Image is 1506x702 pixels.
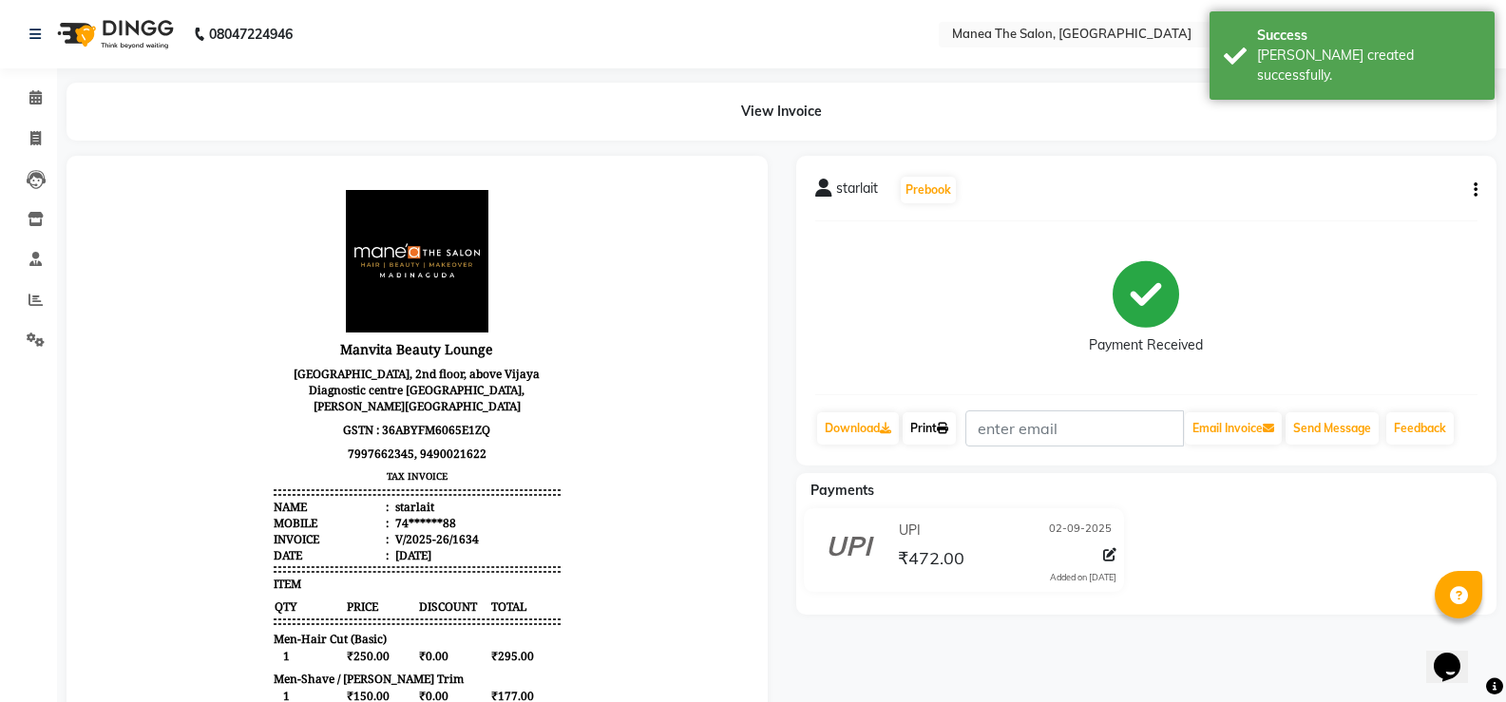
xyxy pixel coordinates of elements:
[220,554,238,571] span: 9%
[260,15,403,158] img: file_1704391962586.jpeg
[901,177,956,203] button: Prebook
[188,291,475,312] h3: TAX INVOICE
[188,554,242,571] div: ( )
[333,423,403,441] span: DISCOUNT
[405,572,475,588] div: ₹36.00
[220,571,238,588] span: 9%
[67,83,1496,141] div: View Invoice
[836,179,878,205] span: starlait
[188,324,303,340] div: Name
[188,538,246,554] div: SUBTOTAL
[188,572,217,588] span: CGST
[188,401,216,417] span: ITEM
[965,410,1184,446] input: enter email
[306,372,346,389] div: [DATE]
[333,472,403,490] span: ₹0.00
[260,423,331,441] span: PRICE
[188,620,207,636] span: UPI
[300,340,303,356] span: :
[300,324,303,340] span: :
[1185,412,1282,445] button: Email Invoice
[405,423,475,441] span: TOTAL
[405,620,475,636] div: ₹472.00
[188,653,475,685] p: Subscribe to our WhatsApp Channel and get our latest offers. [URL][DOMAIN_NAME]
[1257,46,1480,85] div: Bill created successfully.
[188,512,258,530] span: 1
[899,521,921,541] span: UPI
[1257,26,1480,46] div: Success
[1386,412,1454,445] a: Feedback
[188,423,258,441] span: QTY
[188,161,475,187] h3: Manvita Beauty Lounge
[188,267,475,291] p: 7997662345, 9490021622
[306,356,393,372] div: V/2025-26/1634
[188,571,242,588] div: ( )
[333,512,403,530] span: ₹0.00
[188,496,378,512] span: Men-Shave / [PERSON_NAME] Trim
[405,555,475,571] div: ₹36.00
[188,356,303,372] div: Invoice
[260,512,331,530] span: ₹150.00
[306,324,349,340] div: starlait
[1286,412,1379,445] button: Send Message
[188,588,267,604] div: GRAND TOTAL
[903,412,956,445] a: Print
[810,482,874,499] span: Payments
[817,412,899,445] a: Download
[48,8,179,61] img: logo
[188,472,258,490] span: 1
[405,538,475,554] div: ₹400.00
[1089,335,1203,355] div: Payment Received
[1426,626,1487,683] iframe: chat widget
[405,472,475,490] span: ₹295.00
[188,187,475,243] p: [GEOGRAPHIC_DATA], 2nd floor, above Vijaya Diagnostic centre [GEOGRAPHIC_DATA], [PERSON_NAME][GEO...
[188,456,301,472] span: Men-Hair Cut (Basic)
[300,356,303,372] span: :
[188,604,240,620] div: Payments
[405,588,475,604] div: ₹472.00
[898,547,964,574] span: ₹472.00
[188,372,303,389] div: Date
[188,555,217,571] span: SGST
[1050,571,1116,584] div: Added on [DATE]
[300,372,303,389] span: :
[188,243,475,267] p: GSTN : 36ABYFM6065E1ZQ
[1049,521,1112,541] span: 02-09-2025
[405,512,475,530] span: ₹177.00
[209,8,293,61] b: 08047224946
[260,472,331,490] span: ₹250.00
[188,340,303,356] div: Mobile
